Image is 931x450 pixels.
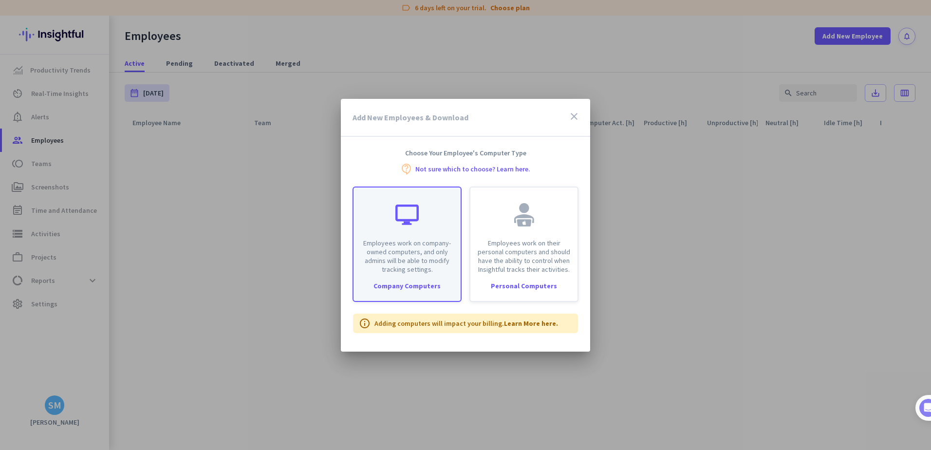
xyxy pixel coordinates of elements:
[353,113,468,121] h3: Add New Employees & Download
[354,282,461,289] div: Company Computers
[476,239,572,274] p: Employees work on their personal computers and should have the ability to control when Insightful...
[401,163,412,175] i: contact_support
[374,319,558,328] p: Adding computers will impact your billing.
[504,319,558,328] a: Learn More here.
[359,318,371,329] i: info
[470,282,577,289] div: Personal Computers
[415,166,530,172] a: Not sure which to choose? Learn here.
[341,149,590,157] h4: Choose Your Employee's Computer Type
[359,239,455,274] p: Employees work on company-owned computers, and only admins will be able to modify tracking settings.
[568,111,580,122] i: close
